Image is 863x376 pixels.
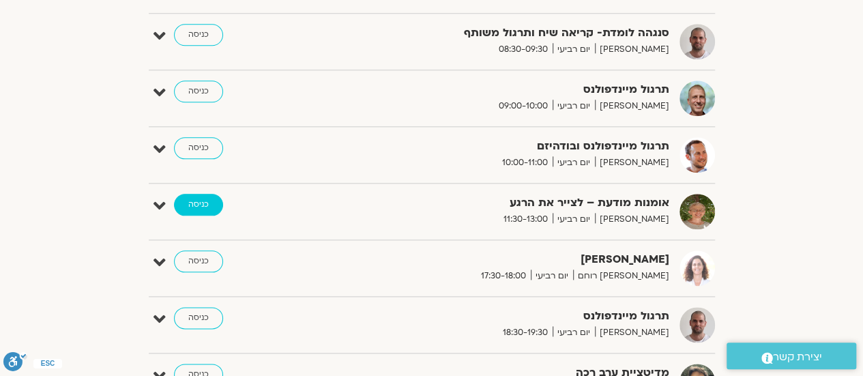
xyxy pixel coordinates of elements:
[595,42,669,57] span: [PERSON_NAME]
[335,24,669,42] strong: סנגהה לומדת- קריאה שיח ותרגול משותף
[335,81,669,99] strong: תרגול מיינדפולנס
[595,326,669,340] span: [PERSON_NAME]
[174,194,223,216] a: כניסה
[727,343,856,369] a: יצירת קשר
[553,99,595,113] span: יום רביעי
[531,269,573,283] span: יום רביעי
[476,269,531,283] span: 17:30-18:00
[335,194,669,212] strong: אומנות מודעת – לצייר את הרגע
[773,348,822,366] span: יצירת קשר
[494,42,553,57] span: 08:30-09:30
[174,307,223,329] a: כניסה
[335,137,669,156] strong: תרגול מיינדפולנס ובודהיזם
[174,81,223,102] a: כניסה
[174,250,223,272] a: כניסה
[174,137,223,159] a: כניסה
[553,156,595,170] span: יום רביעי
[553,212,595,227] span: יום רביעי
[573,269,669,283] span: [PERSON_NAME] רוחם
[499,212,553,227] span: 11:30-13:00
[595,212,669,227] span: [PERSON_NAME]
[553,326,595,340] span: יום רביעי
[595,156,669,170] span: [PERSON_NAME]
[498,326,553,340] span: 18:30-19:30
[553,42,595,57] span: יום רביעי
[335,307,669,326] strong: תרגול מיינדפולנס
[595,99,669,113] span: [PERSON_NAME]
[335,250,669,269] strong: [PERSON_NAME]
[497,156,553,170] span: 10:00-11:00
[174,24,223,46] a: כניסה
[494,99,553,113] span: 09:00-10:00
